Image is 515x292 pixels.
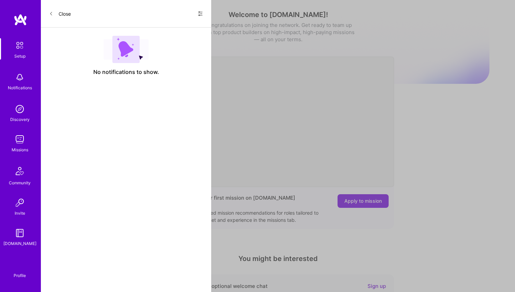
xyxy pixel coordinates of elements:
[14,14,27,26] img: logo
[10,116,30,123] div: Discovery
[13,133,27,146] img: teamwork
[13,71,27,84] img: bell
[93,68,159,76] span: No notifications to show.
[12,146,28,153] div: Missions
[11,265,28,278] a: Profile
[15,210,25,217] div: Invite
[49,8,71,19] button: Close
[104,36,149,63] img: empty
[14,272,26,278] div: Profile
[14,52,26,60] div: Setup
[3,240,36,247] div: [DOMAIN_NAME]
[13,38,27,52] img: setup
[12,163,28,179] img: Community
[13,102,27,116] img: discovery
[13,196,27,210] img: Invite
[8,84,32,91] div: Notifications
[13,226,27,240] img: guide book
[9,179,31,186] div: Community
